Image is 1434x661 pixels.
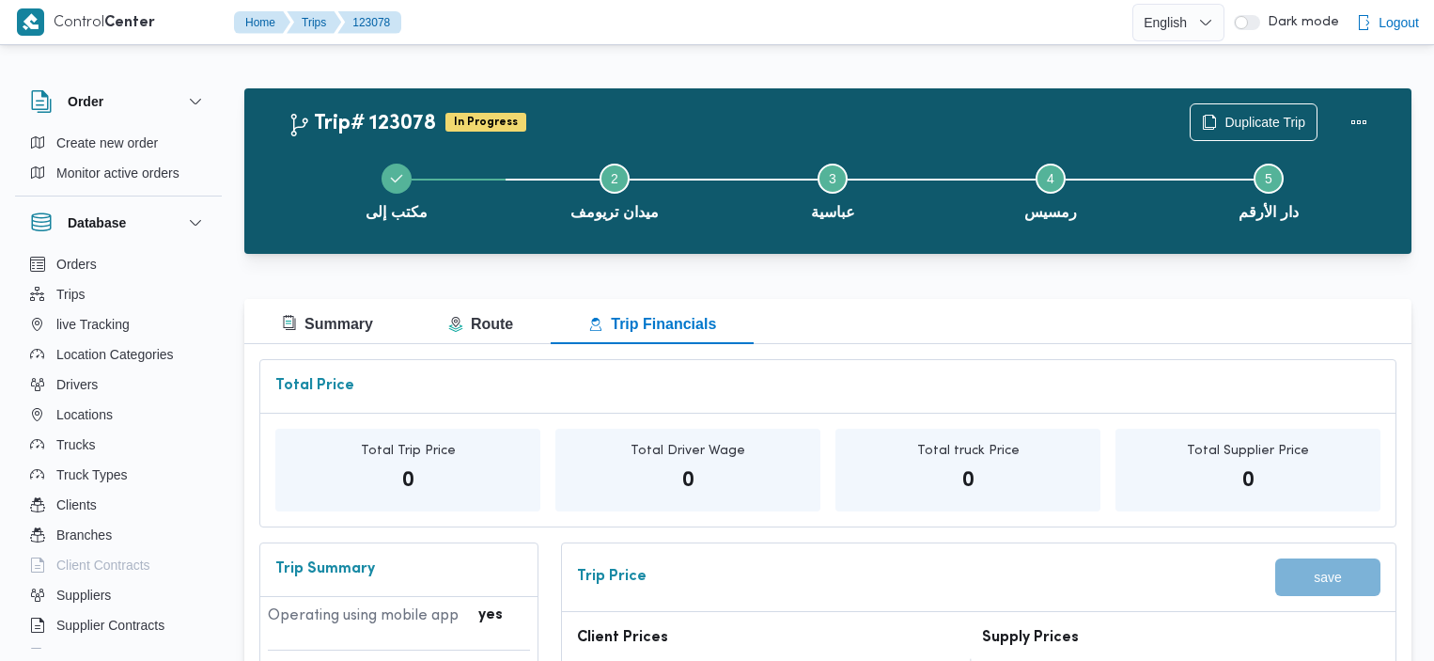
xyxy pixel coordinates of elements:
[23,430,214,460] button: Trucks
[56,253,97,275] span: Orders
[17,8,44,36] img: X8yXhbKr1z7QwAAAABJRU5ErkJggg==
[361,444,456,459] h4: Total Trip Price
[631,444,745,459] h4: Total Driver Wage
[56,343,174,366] span: Location Categories
[56,162,179,184] span: Monitor active orders
[56,524,112,546] span: Branches
[104,16,155,30] b: Center
[1190,103,1317,141] button: Duplicate Trip
[23,158,214,188] button: Monitor active orders
[448,316,513,332] span: Route
[1160,141,1378,239] button: دار الأرقم
[724,141,942,239] button: عباسية
[917,444,1020,459] h4: Total truck Price
[1224,111,1305,134] span: Duplicate Trip
[288,112,436,136] h2: Trip# 123078
[68,90,103,113] h3: Order
[23,610,214,640] button: Supplier Contracts
[811,201,855,224] span: عباسية
[15,128,222,196] div: Order
[15,249,222,656] div: Database
[23,279,214,309] button: Trips
[1187,444,1309,459] h4: Total Supplier Price
[1340,103,1378,141] button: Actions
[30,90,207,113] button: Order
[1024,201,1077,224] span: رمسيس
[445,113,526,132] span: In Progress
[56,464,127,486] span: Truck Types
[1275,559,1380,596] button: save
[23,520,214,550] button: Branches
[577,566,647,589] h3: Trip Price
[287,11,341,34] button: Trips
[56,433,95,456] span: Trucks
[19,586,79,642] iframe: chat widget
[23,339,214,370] button: Location Categories
[23,400,214,430] button: Locations
[275,559,375,581] h3: Trip Summary
[56,614,164,637] span: Supplier Contracts
[56,132,158,154] span: Create new order
[23,490,214,520] button: Clients
[982,627,1388,650] h4: Supply Prices
[23,249,214,279] button: Orders
[234,11,290,34] button: Home
[570,201,658,224] span: ميدان تريومف
[402,466,414,496] p: 0
[56,494,97,516] span: Clients
[942,141,1160,239] button: رمسيس
[56,373,98,396] span: Drivers
[56,403,113,426] span: Locations
[577,627,968,650] h4: Client Prices
[1239,201,1298,224] span: دار الأرقم
[56,554,150,576] span: Client Contracts
[23,460,214,490] button: Truck Types
[829,171,836,186] span: 3
[337,11,401,34] button: 123078
[23,580,214,610] button: Suppliers
[288,141,506,239] button: مكتب إلى
[30,212,207,234] button: Database
[282,316,373,332] span: Summary
[962,466,974,496] p: 0
[56,283,86,306] span: Trips
[478,605,529,627] span: yes
[1260,15,1339,30] span: Dark mode
[23,550,214,580] button: Client Contracts
[588,316,716,332] span: Trip Financials
[275,375,354,398] h3: Total Price
[1379,11,1419,34] span: Logout
[23,128,214,158] button: Create new order
[268,605,471,627] h3: Operating using mobile app
[56,313,130,336] span: live Tracking
[389,171,404,186] svg: Step 1 is complete
[682,466,694,496] p: 0
[1265,171,1272,186] span: 5
[56,584,111,606] span: Suppliers
[366,201,427,224] span: مكتب إلى
[611,171,618,186] span: 2
[23,370,214,400] button: Drivers
[1242,466,1255,496] p: 0
[506,141,724,239] button: ميدان تريومف
[1047,171,1054,186] span: 4
[68,212,126,234] h3: Database
[454,117,518,128] b: In Progress
[23,309,214,339] button: live Tracking
[1348,4,1426,41] button: Logout
[1314,566,1342,589] span: save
